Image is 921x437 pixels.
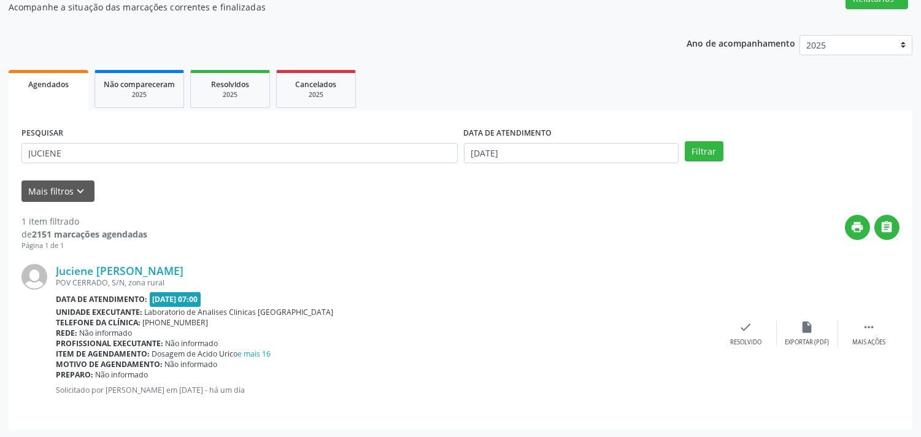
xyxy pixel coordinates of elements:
[21,180,94,202] button: Mais filtroskeyboard_arrow_down
[80,328,133,338] span: Não informado
[165,359,218,369] span: Não informado
[785,338,830,347] div: Exportar (PDF)
[56,294,147,304] b: Data de atendimento:
[851,220,865,234] i: print
[152,349,271,359] span: Dosagem de Acido Urico
[874,215,900,240] button: 
[464,124,552,143] label: DATA DE ATENDIMENTO
[685,141,723,162] button: Filtrar
[21,124,63,143] label: PESQUISAR
[211,79,249,90] span: Resolvidos
[9,1,641,14] p: Acompanhe a situação das marcações correntes e finalizadas
[56,338,163,349] b: Profissional executante:
[296,79,337,90] span: Cancelados
[464,143,679,164] input: Selecione um intervalo
[739,320,753,334] i: check
[285,90,347,99] div: 2025
[56,277,715,288] div: POV CERRADO, S/N, zona rural
[166,338,218,349] span: Não informado
[687,35,795,50] p: Ano de acompanhamento
[150,292,201,306] span: [DATE] 07:00
[199,90,261,99] div: 2025
[852,338,885,347] div: Mais ações
[74,185,88,198] i: keyboard_arrow_down
[104,79,175,90] span: Não compareceram
[56,369,93,380] b: Preparo:
[32,228,147,240] strong: 2151 marcações agendadas
[56,307,142,317] b: Unidade executante:
[881,220,894,234] i: 
[56,328,77,338] b: Rede:
[21,241,147,251] div: Página 1 de 1
[56,349,150,359] b: Item de agendamento:
[96,369,148,380] span: Não informado
[21,143,458,164] input: Nome, CNS
[238,349,271,359] a: e mais 16
[143,317,209,328] span: [PHONE_NUMBER]
[862,320,876,334] i: 
[730,338,761,347] div: Resolvido
[21,215,147,228] div: 1 item filtrado
[56,359,163,369] b: Motivo de agendamento:
[145,307,334,317] span: Laboratorio de Analises Clinicas [GEOGRAPHIC_DATA]
[21,228,147,241] div: de
[56,264,183,277] a: Juciene [PERSON_NAME]
[21,264,47,290] img: img
[56,385,715,395] p: Solicitado por [PERSON_NAME] em [DATE] - há um dia
[801,320,814,334] i: insert_drive_file
[28,79,69,90] span: Agendados
[56,317,141,328] b: Telefone da clínica:
[104,90,175,99] div: 2025
[845,215,870,240] button: print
